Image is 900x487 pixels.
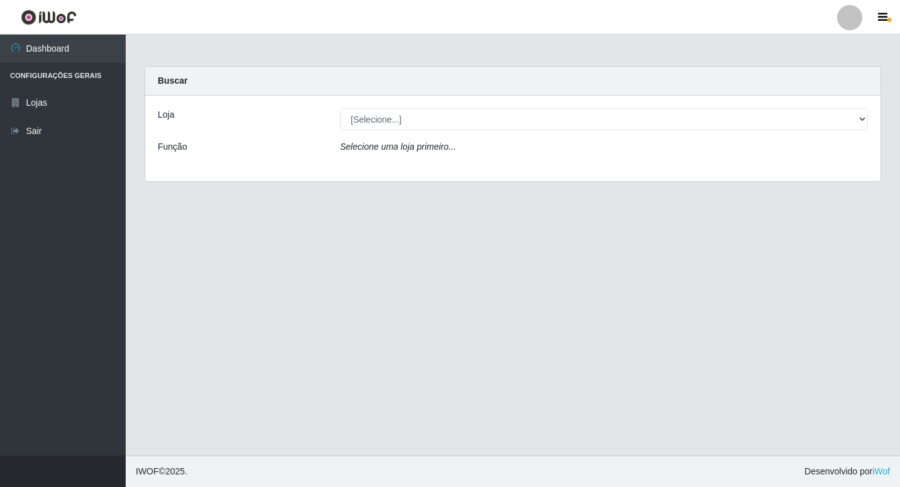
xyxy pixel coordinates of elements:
[136,465,187,478] span: © 2025 .
[21,9,77,25] img: CoreUI Logo
[158,140,187,154] label: Função
[872,466,890,476] a: iWof
[136,466,159,476] span: IWOF
[340,142,456,152] i: Selecione uma loja primeiro...
[158,108,174,121] label: Loja
[158,76,187,86] strong: Buscar
[804,465,890,478] span: Desenvolvido por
